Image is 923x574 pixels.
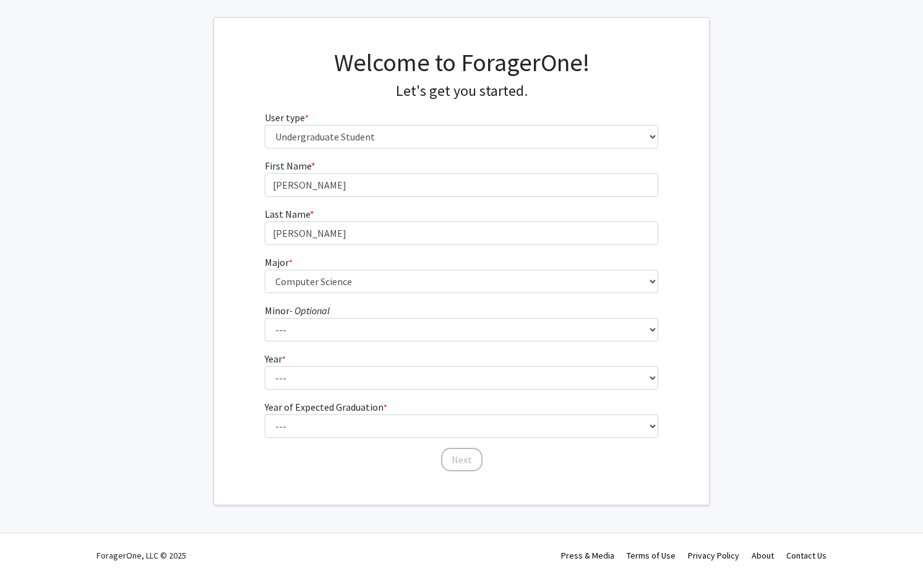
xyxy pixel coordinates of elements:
label: Major [265,255,293,270]
button: Next [441,448,483,471]
iframe: Chat [9,518,53,565]
label: User type [265,110,309,125]
a: Press & Media [561,550,614,561]
span: First Name [265,160,311,172]
a: About [752,550,774,561]
span: Last Name [265,208,310,220]
h4: Let's get you started. [265,82,659,100]
a: Contact Us [786,550,826,561]
label: Year [265,351,286,366]
label: Year of Expected Graduation [265,400,387,414]
a: Terms of Use [627,550,676,561]
a: Privacy Policy [688,550,739,561]
i: - Optional [290,304,330,317]
h1: Welcome to ForagerOne! [265,48,659,77]
label: Minor [265,303,330,318]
